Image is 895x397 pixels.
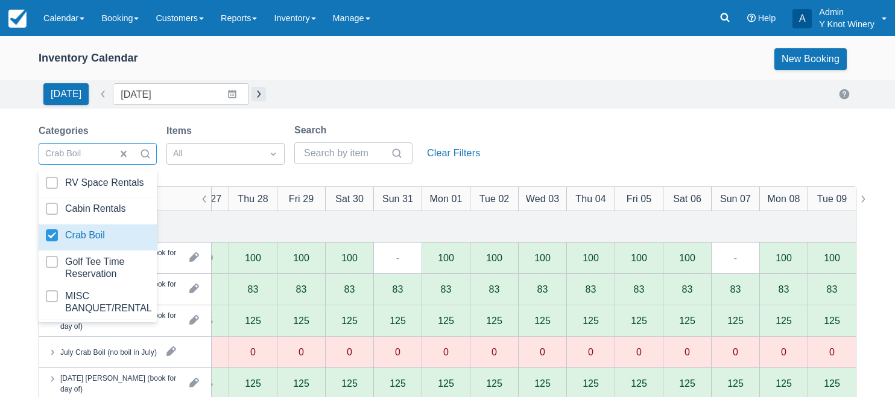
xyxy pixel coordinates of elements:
[396,250,399,265] div: -
[636,347,642,357] div: 0
[438,253,454,262] div: 100
[627,191,651,206] div: Fri 05
[534,378,551,388] div: 125
[293,253,309,262] div: 100
[304,142,388,164] input: Search by item
[685,347,690,357] div: 0
[588,347,593,357] div: 0
[720,191,751,206] div: Sun 07
[583,378,599,388] div: 125
[486,253,502,262] div: 100
[540,347,545,357] div: 0
[727,316,744,325] div: 125
[39,51,138,65] div: Inventory Calendar
[422,142,485,164] button: Clear Filters
[65,290,152,314] div: MISC BANQUET/RENTAL
[390,378,406,388] div: 125
[827,284,838,294] div: 83
[631,378,647,388] div: 125
[486,378,502,388] div: 125
[60,310,180,331] div: [DATE] [PERSON_NAME] (book for day of)
[679,378,695,388] div: 125
[8,10,27,28] img: checkfront-main-nav-mini-logo.png
[390,316,406,325] div: 125
[438,378,454,388] div: 125
[819,6,874,18] p: Admin
[489,284,500,294] div: 83
[382,191,413,206] div: Sun 31
[631,253,647,262] div: 100
[486,316,502,325] div: 125
[526,191,559,206] div: Wed 03
[776,316,792,325] div: 125
[245,316,261,325] div: 125
[734,250,737,265] div: -
[341,378,358,388] div: 125
[537,284,548,294] div: 83
[679,316,695,325] div: 125
[341,316,358,325] div: 125
[586,284,596,294] div: 83
[824,378,840,388] div: 125
[267,148,279,160] span: Dropdown icon
[393,284,403,294] div: 83
[534,253,551,262] div: 100
[768,191,800,206] div: Mon 08
[824,316,840,325] div: 125
[781,347,786,357] div: 0
[166,124,197,138] label: Items
[747,14,756,22] i: Help
[341,253,358,262] div: 100
[776,253,792,262] div: 100
[438,316,454,325] div: 125
[682,284,693,294] div: 83
[344,284,355,294] div: 83
[39,124,93,138] label: Categories
[296,284,307,294] div: 83
[293,378,309,388] div: 125
[583,316,599,325] div: 125
[733,347,738,357] div: 0
[479,191,510,206] div: Tue 02
[430,191,463,206] div: Mon 01
[673,191,701,206] div: Sat 06
[575,191,606,206] div: Thu 04
[829,347,835,357] div: 0
[395,347,400,357] div: 0
[730,284,741,294] div: 83
[293,316,309,325] div: 125
[347,347,352,357] div: 0
[299,347,304,357] div: 0
[583,253,599,262] div: 100
[631,316,647,325] div: 125
[250,347,256,357] div: 0
[634,284,645,294] div: 83
[824,253,840,262] div: 100
[758,13,776,23] span: Help
[335,191,364,206] div: Sat 30
[819,18,874,30] p: Y Knot Winery
[792,9,812,28] div: A
[679,253,695,262] div: 100
[727,378,744,388] div: 125
[817,191,847,206] div: Tue 09
[113,83,249,105] input: Date
[60,372,180,394] div: [DATE] [PERSON_NAME] (book for day of)
[534,316,551,325] div: 125
[441,284,452,294] div: 83
[248,284,259,294] div: 83
[238,191,268,206] div: Thu 28
[245,253,261,262] div: 100
[289,191,314,206] div: Fri 29
[776,378,792,388] div: 125
[443,347,449,357] div: 0
[139,148,151,160] span: Search
[774,48,847,70] a: New Booking
[492,347,497,357] div: 0
[43,83,89,105] button: [DATE]
[779,284,789,294] div: 83
[60,346,157,357] div: July Crab Boil (no boil in July)
[245,378,261,388] div: 125
[294,123,331,138] label: Search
